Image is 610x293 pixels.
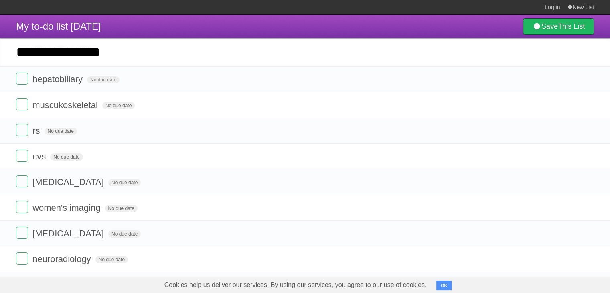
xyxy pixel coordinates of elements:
[156,277,435,293] span: Cookies help us deliver our services. By using our services, you agree to our use of cookies.
[16,227,28,239] label: Done
[87,76,120,83] span: No due date
[436,281,452,290] button: OK
[16,175,28,187] label: Done
[32,228,106,238] span: [MEDICAL_DATA]
[108,179,141,186] span: No due date
[16,98,28,110] label: Done
[105,205,138,212] span: No due date
[32,100,100,110] span: muscukoskeletal
[32,203,102,213] span: women's imaging
[95,256,128,263] span: No due date
[558,22,585,31] b: This List
[16,150,28,162] label: Done
[523,18,594,35] a: SaveThis List
[16,73,28,85] label: Done
[32,254,93,264] span: neuroradiology
[50,153,83,161] span: No due date
[16,252,28,265] label: Done
[32,151,48,161] span: cvs
[102,102,135,109] span: No due date
[108,230,141,238] span: No due date
[16,201,28,213] label: Done
[32,177,106,187] span: [MEDICAL_DATA]
[45,128,77,135] span: No due date
[32,74,85,84] span: hepatobiliary
[32,126,42,136] span: rs
[16,21,101,32] span: My to-do list [DATE]
[16,124,28,136] label: Done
